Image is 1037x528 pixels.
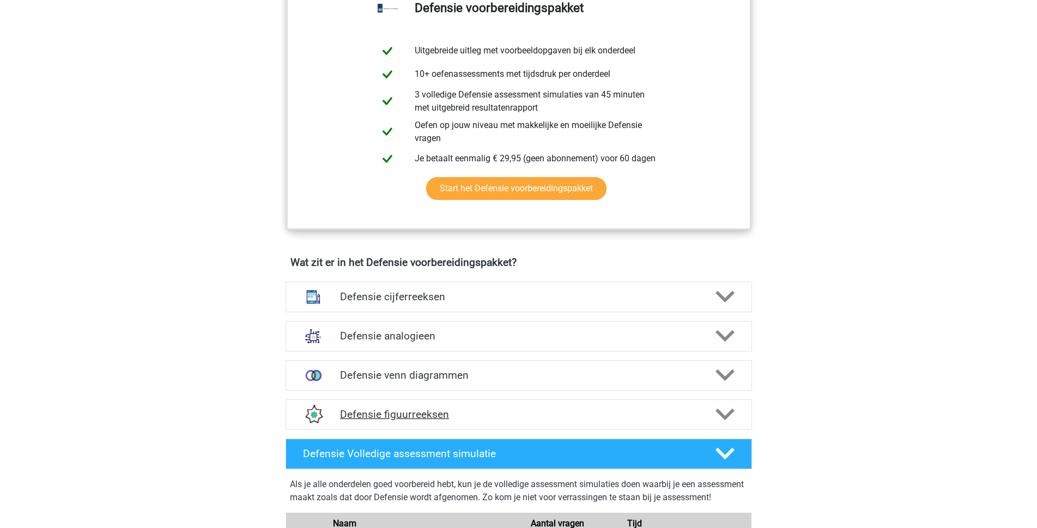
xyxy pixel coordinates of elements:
[299,400,328,429] img: figuurreeksen
[281,282,756,312] a: cijferreeksen Defensie cijferreeksen
[281,439,756,469] a: Defensie Volledige assessment simulatie
[281,321,756,351] a: analogieen Defensie analogieen
[290,256,747,269] h4: Wat zit er in het Defensie voorbereidingspakket?
[281,399,756,430] a: figuurreeksen Defensie figuurreeksen
[340,408,697,421] h4: Defensie figuurreeksen
[303,447,698,460] h4: Defensie Volledige assessment simulatie
[281,360,756,391] a: venn diagrammen Defensie venn diagrammen
[426,177,607,200] a: Start het Defensie voorbereidingspakket
[299,283,328,311] img: cijferreeksen
[299,361,328,390] img: venn diagrammen
[299,322,328,350] img: analogieen
[290,478,748,508] div: Als je alle onderdelen goed voorbereid hebt, kun je de volledige assessment simulaties doen waarb...
[340,369,697,381] h4: Defensie venn diagrammen
[340,330,697,342] h4: Defensie analogieen
[340,290,697,303] h4: Defensie cijferreeksen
